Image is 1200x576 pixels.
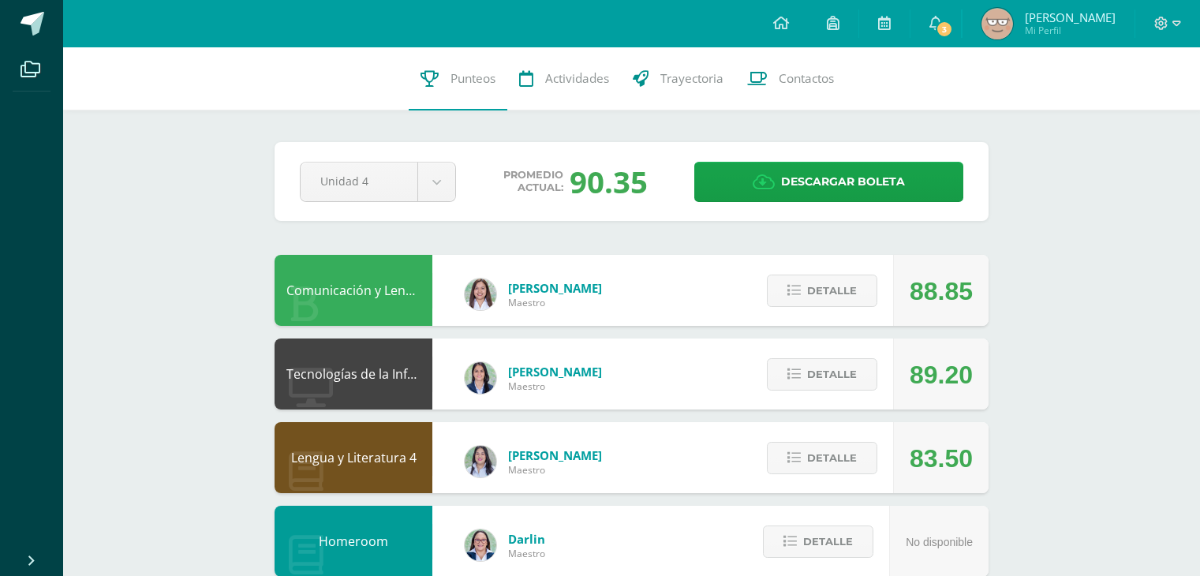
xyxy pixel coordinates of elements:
[465,446,496,477] img: df6a3bad71d85cf97c4a6d1acf904499.png
[694,162,963,202] a: Descargar boleta
[503,169,563,194] span: Promedio actual:
[450,70,495,87] span: Punteos
[621,47,735,110] a: Trayectoria
[767,358,877,391] button: Detalle
[936,21,953,38] span: 3
[767,275,877,307] button: Detalle
[981,8,1013,39] img: 1d0ca742f2febfec89986c8588b009e1.png
[508,463,602,477] span: Maestro
[275,338,432,410] div: Tecnologías de la Información y la Comunicación 4
[508,447,602,463] span: [PERSON_NAME]
[1025,24,1116,37] span: Mi Perfil
[507,47,621,110] a: Actividades
[803,527,853,556] span: Detalle
[763,526,873,558] button: Detalle
[779,70,834,87] span: Contactos
[545,70,609,87] span: Actividades
[910,339,973,410] div: 89.20
[767,442,877,474] button: Detalle
[409,47,507,110] a: Punteos
[508,380,602,393] span: Maestro
[1025,9,1116,25] span: [PERSON_NAME]
[275,422,432,493] div: Lengua y Literatura 4
[807,276,857,305] span: Detalle
[508,296,602,309] span: Maestro
[465,362,496,394] img: 7489ccb779e23ff9f2c3e89c21f82ed0.png
[906,536,973,548] span: No disponible
[465,279,496,310] img: acecb51a315cac2de2e3deefdb732c9f.png
[508,280,602,296] span: [PERSON_NAME]
[807,443,857,473] span: Detalle
[735,47,846,110] a: Contactos
[275,255,432,326] div: Comunicación y Lenguaje L3 Inglés 4
[910,256,973,327] div: 88.85
[508,547,545,560] span: Maestro
[508,364,602,380] span: [PERSON_NAME]
[660,70,723,87] span: Trayectoria
[320,163,398,200] span: Unidad 4
[508,531,545,547] span: Darlin
[570,161,648,202] div: 90.35
[807,360,857,389] span: Detalle
[301,163,455,201] a: Unidad 4
[465,529,496,561] img: 571966f00f586896050bf2f129d9ef0a.png
[910,423,973,494] div: 83.50
[781,163,905,201] span: Descargar boleta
